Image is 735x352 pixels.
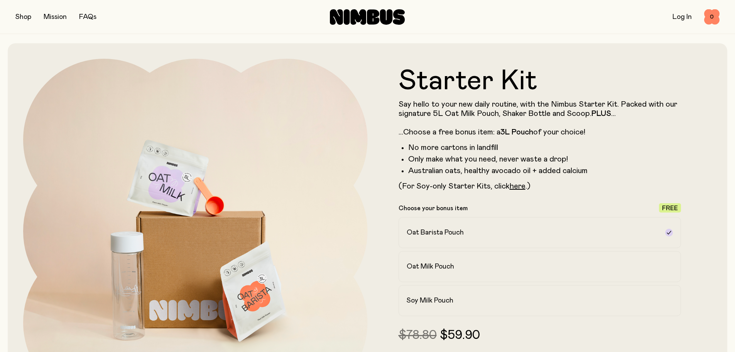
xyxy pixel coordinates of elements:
span: $59.90 [440,329,480,342]
p: Say hello to your new daily routine, with the Nimbus Starter Kit. Packed with our signature 5L Oa... [399,100,681,137]
h2: Oat Milk Pouch [407,262,454,271]
a: FAQs [79,14,96,20]
li: Australian oats, healthy avocado oil + added calcium [408,166,681,175]
span: $78.80 [399,329,437,342]
a: here [510,182,525,190]
strong: PLUS [591,110,611,117]
a: Mission [44,14,67,20]
li: Only make what you need, never waste a drop! [408,155,681,164]
span: Free [662,205,678,211]
p: Choose your bonus item [399,204,468,212]
p: (For Soy-only Starter Kits, click .) [399,182,681,191]
li: No more cartons in landfill [408,143,681,152]
strong: Pouch [512,128,533,136]
button: 0 [704,9,720,25]
h1: Starter Kit [399,67,681,95]
strong: 3L [500,128,510,136]
h2: Oat Barista Pouch [407,228,464,237]
a: Log In [672,14,692,20]
h2: Soy Milk Pouch [407,296,453,305]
